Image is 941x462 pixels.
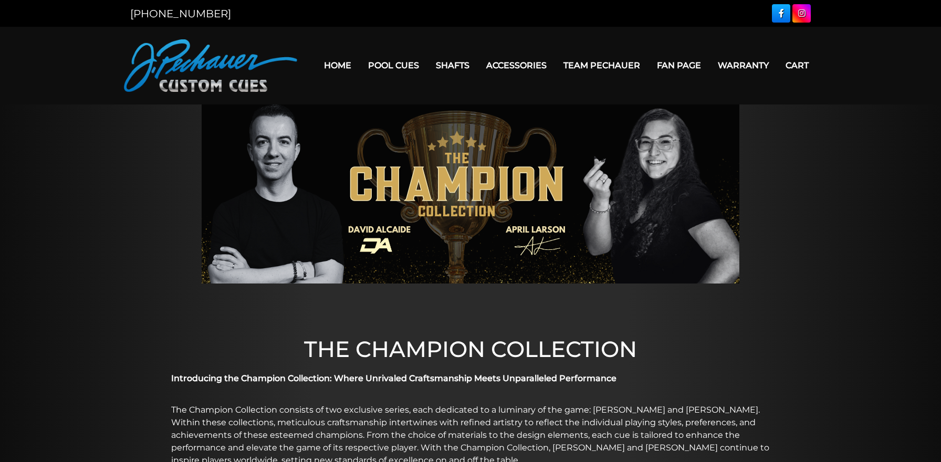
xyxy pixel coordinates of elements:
a: Cart [777,52,817,79]
strong: Introducing the Champion Collection: Where Unrivaled Craftsmanship Meets Unparalleled Performance [171,373,616,383]
a: Fan Page [649,52,709,79]
a: Team Pechauer [555,52,649,79]
a: Warranty [709,52,777,79]
a: Pool Cues [360,52,427,79]
a: [PHONE_NUMBER] [130,7,231,20]
a: Accessories [478,52,555,79]
a: Shafts [427,52,478,79]
img: Pechauer Custom Cues [124,39,297,92]
a: Home [316,52,360,79]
